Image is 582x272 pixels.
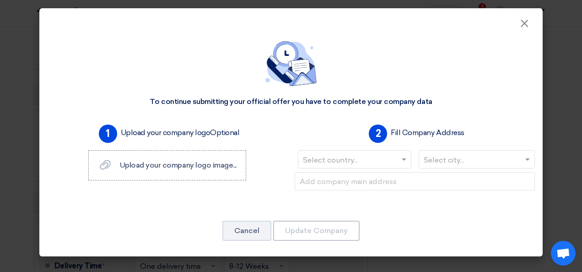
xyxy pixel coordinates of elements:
[391,127,464,138] label: Fill Company Address
[210,128,239,137] span: Optional
[265,41,317,86] img: empty_state_contact.svg
[222,221,271,241] button: Cancel
[512,15,536,33] button: Close
[520,16,529,35] span: ×
[121,127,240,138] label: Upload your company logo
[99,125,117,143] span: 1
[150,97,432,107] div: To continue submitting your official offer you have to complete your company data
[551,241,576,266] a: Open chat
[295,172,535,190] input: Add company main address
[369,125,387,143] span: 2
[120,161,237,169] span: Upload your company logo image...
[273,221,360,241] button: Update Company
